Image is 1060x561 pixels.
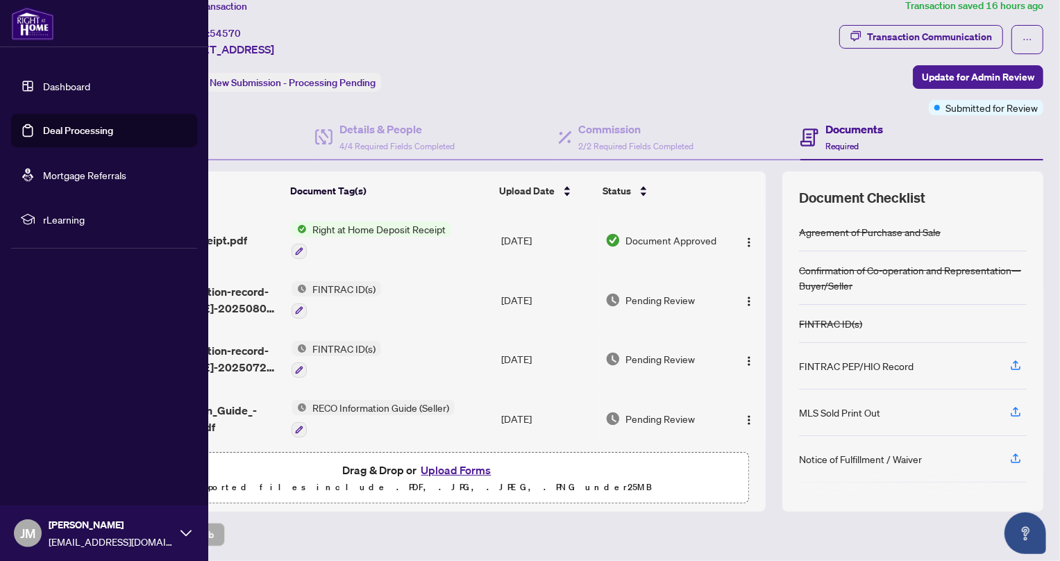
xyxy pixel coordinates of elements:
[417,461,496,479] button: Upload Forms
[738,408,760,430] button: Logo
[825,121,883,137] h4: Documents
[799,224,941,240] div: Agreement of Purchase and Sale
[496,330,599,390] td: [DATE]
[605,351,621,367] img: Document Status
[597,171,726,210] th: Status
[1023,35,1032,44] span: ellipsis
[307,221,451,237] span: Right at Home Deposit Receipt
[799,358,914,374] div: FINTRAC PEP/HIO Record
[292,400,307,415] img: Status Icon
[98,479,740,496] p: Supported files include .PDF, .JPG, .JPEG, .PNG under 25 MB
[292,400,455,437] button: Status IconRECO Information Guide (Seller)
[90,453,748,504] span: Drag & Drop orUpload FormsSupported files include .PDF, .JPG, .JPEG, .PNG under25MB
[738,289,760,311] button: Logo
[210,76,376,89] span: New Submission - Processing Pending
[285,171,494,210] th: Document Tag(s)
[307,341,381,356] span: FINTRAC ID(s)
[626,351,696,367] span: Pending Review
[292,221,307,237] img: Status Icon
[172,41,274,58] span: [STREET_ADDRESS]
[799,316,862,331] div: FINTRAC ID(s)
[1004,512,1046,554] button: Open asap
[43,169,126,181] a: Mortgage Referrals
[43,124,113,137] a: Deal Processing
[307,400,455,415] span: RECO Information Guide (Seller)
[496,270,599,330] td: [DATE]
[945,100,1038,115] span: Submitted for Review
[496,210,599,270] td: [DATE]
[743,355,755,367] img: Logo
[605,233,621,248] img: Document Status
[825,141,859,151] span: Required
[743,296,755,307] img: Logo
[738,229,760,251] button: Logo
[343,461,496,479] span: Drag & Drop or
[922,66,1034,88] span: Update for Admin Review
[292,281,307,296] img: Status Icon
[626,233,717,248] span: Document Approved
[292,281,381,319] button: Status IconFINTRAC ID(s)
[626,411,696,426] span: Pending Review
[43,80,90,92] a: Dashboard
[799,451,922,467] div: Notice of Fulfillment / Waiver
[49,517,174,533] span: [PERSON_NAME]
[579,141,694,151] span: 2/2 Required Fields Completed
[494,171,597,210] th: Upload Date
[11,7,54,40] img: logo
[292,341,381,378] button: Status IconFINTRAC ID(s)
[172,73,381,92] div: Status:
[292,221,451,259] button: Status IconRight at Home Deposit Receipt
[738,348,760,370] button: Logo
[799,262,1027,293] div: Confirmation of Co-operation and Representation—Buyer/Seller
[20,524,35,543] span: JM
[339,141,455,151] span: 4/4 Required Fields Completed
[292,341,307,356] img: Status Icon
[913,65,1043,89] button: Update for Admin Review
[49,534,174,549] span: [EMAIL_ADDRESS][DOMAIN_NAME]
[605,411,621,426] img: Document Status
[307,281,381,296] span: FINTRAC ID(s)
[210,27,241,40] span: 54570
[499,183,555,199] span: Upload Date
[496,389,599,449] td: [DATE]
[743,237,755,248] img: Logo
[839,25,1003,49] button: Transaction Communication
[743,415,755,426] img: Logo
[43,212,187,227] span: rLearning
[799,405,880,420] div: MLS Sold Print Out
[339,121,455,137] h4: Details & People
[603,183,631,199] span: Status
[799,188,925,208] span: Document Checklist
[867,26,992,48] div: Transaction Communication
[626,292,696,308] span: Pending Review
[579,121,694,137] h4: Commission
[605,292,621,308] img: Document Status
